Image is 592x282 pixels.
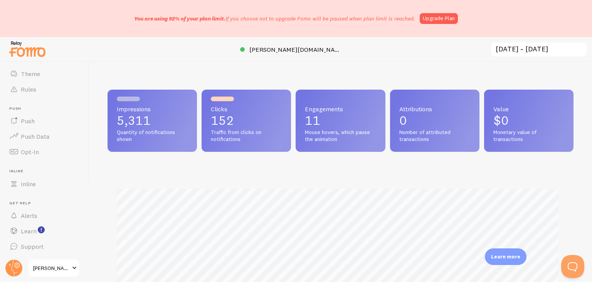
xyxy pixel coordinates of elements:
[5,223,84,239] a: Learn
[485,248,526,265] div: Learn more
[21,85,36,93] span: Rules
[305,114,376,127] p: 11
[5,239,84,254] a: Support
[21,227,37,235] span: Learn
[38,226,45,233] svg: <p>Watch New Feature Tutorials!</p>
[8,39,47,59] img: fomo-relay-logo-orange.svg
[5,113,84,129] a: Push
[211,114,282,127] p: 152
[134,15,225,22] span: You are using 92% of your plan limit.
[5,176,84,192] a: Inline
[420,13,458,24] a: Upgrade Plan
[211,106,282,112] span: Clicks
[491,253,520,260] p: Learn more
[493,113,509,128] span: $0
[211,129,282,143] span: Traffic from clicks on notifications
[399,129,470,143] span: Number of attributed transactions
[21,133,50,140] span: Push Data
[28,259,80,277] a: [PERSON_NAME] Education
[305,106,376,112] span: Engagements
[33,263,70,273] span: [PERSON_NAME] Education
[493,106,564,112] span: Value
[134,15,415,22] p: If you choose not to upgrade Fomo will be paused when plan limit is reached.
[117,114,188,127] p: 5,311
[9,106,84,111] span: Push
[9,201,84,206] span: Get Help
[561,255,584,278] iframe: Help Scout Beacon - Open
[21,243,44,250] span: Support
[21,148,39,156] span: Opt-In
[21,117,35,125] span: Push
[5,129,84,144] a: Push Data
[493,129,564,143] span: Monetary value of transactions
[5,66,84,82] a: Theme
[399,114,470,127] p: 0
[399,106,470,112] span: Attributions
[117,129,188,143] span: Quantity of notifications shown
[117,106,188,112] span: Impressions
[21,70,40,78] span: Theme
[9,169,84,174] span: Inline
[21,212,37,219] span: Alerts
[5,208,84,223] a: Alerts
[5,144,84,160] a: Opt-In
[305,129,376,143] span: Mouse hovers, which pause the animation
[21,180,36,188] span: Inline
[5,82,84,97] a: Rules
